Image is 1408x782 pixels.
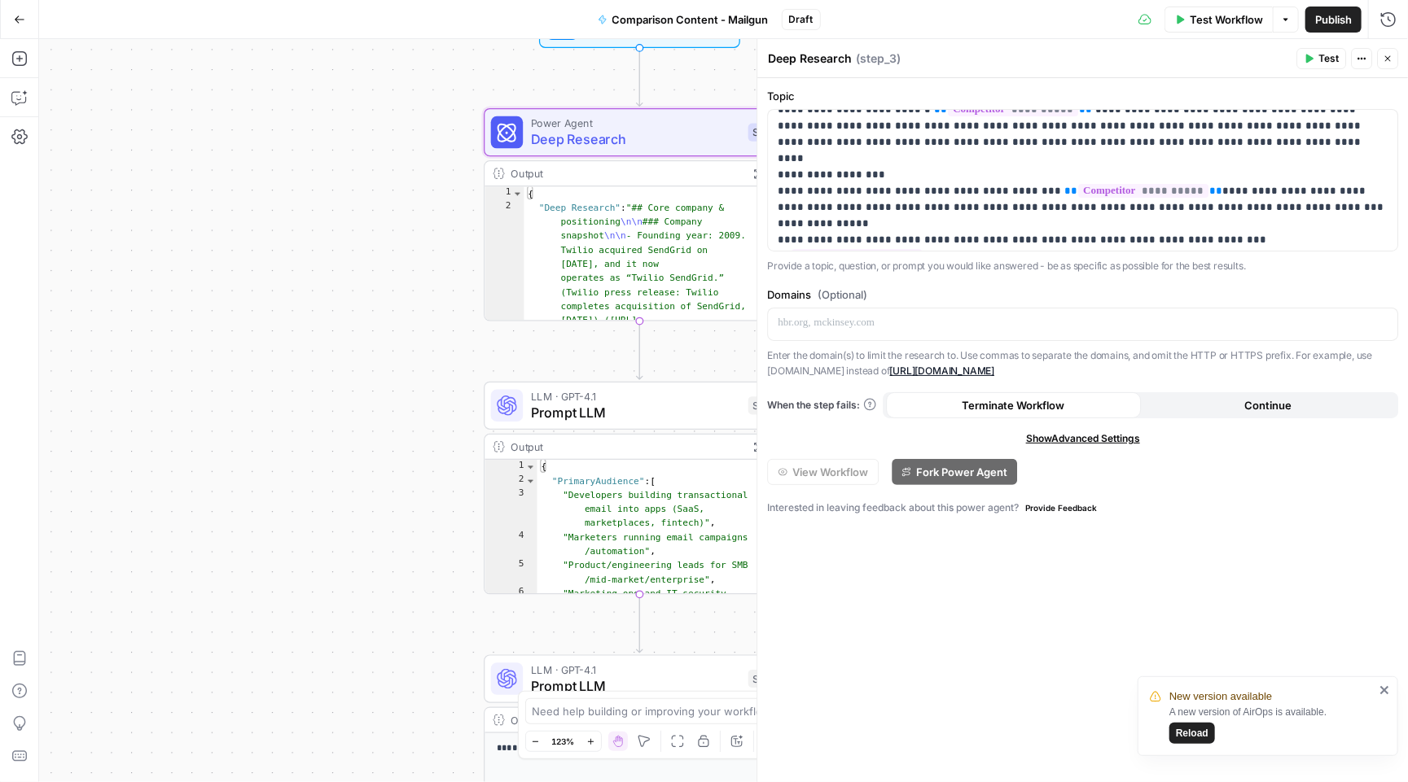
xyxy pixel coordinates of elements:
[531,116,740,132] span: Power Agent
[1176,726,1208,740] span: Reload
[512,186,524,200] span: Toggle code folding, rows 1 through 3
[1305,7,1362,33] button: Publish
[890,365,995,377] a: [URL][DOMAIN_NAME]
[1190,11,1263,28] span: Test Workflow
[485,460,537,474] div: 1
[1141,392,1396,418] button: Continue
[531,676,740,697] span: Prompt LLM
[531,403,740,423] span: Prompt LLM
[963,397,1065,413] span: Terminate Workflow
[748,123,787,141] div: Step 3
[485,488,537,531] div: 3
[588,7,779,33] button: Comparison Content - Mailgun
[612,11,769,28] span: Comparison Content - Mailgun
[1026,431,1140,446] span: Show Advanced Settings
[511,712,740,728] div: Output
[525,460,537,474] span: Toggle code folding, rows 1 through 154
[767,258,1398,274] p: Provide a topic, question, or prompt you would like answered - be as specific as possible for the...
[1169,705,1375,744] div: A new version of AirOps is available.
[892,459,1017,485] button: Fork Power Agent
[511,165,740,181] div: Output
[484,108,796,321] div: Power AgentDeep ResearchStep 3Output{ "Deep Research":"## Core company & positioning\n\n### Compa...
[485,558,537,587] div: 5
[818,286,867,303] span: (Optional)
[767,498,1398,518] div: Interested in leaving feedback about this power agent?
[1169,688,1272,705] span: New version available
[485,186,524,200] div: 1
[1165,7,1273,33] button: Test Workflow
[767,398,876,413] a: When the step fails:
[586,21,686,42] span: Set Inputs
[748,670,787,688] div: Step 2
[1244,397,1292,413] span: Continue
[792,464,868,480] span: View Workflow
[768,50,852,67] textarea: Deep Research
[531,662,740,678] span: LLM · GPT-4.1
[767,286,1398,303] label: Domains
[856,50,901,67] span: ( step_3 )
[1379,684,1391,697] button: close
[789,12,814,27] span: Draft
[552,735,575,748] span: 123%
[637,594,643,653] g: Edge from step_9 to step_2
[1169,723,1215,744] button: Reload
[485,587,537,615] div: 6
[1025,501,1097,514] span: Provide Feedback
[767,459,879,485] button: View Workflow
[484,382,796,595] div: LLM · GPT-4.1Prompt LLMStep 9Output{ "PrimaryAudience":[ "Developers building transactional email...
[916,464,1007,480] span: Fork Power Agent
[767,88,1398,104] label: Topic
[531,388,740,404] span: LLM · GPT-4.1
[485,530,537,558] div: 4
[1315,11,1352,28] span: Publish
[525,474,537,487] span: Toggle code folding, rows 2 through 7
[531,129,740,150] span: Deep Research
[637,48,643,107] g: Edge from start to step_3
[767,347,1398,379] p: Enter the domain(s) to limit the research to. Use commas to separate the domains, and omit the HT...
[1019,498,1103,518] button: Provide Feedback
[485,474,537,487] div: 2
[1318,51,1339,66] span: Test
[1296,48,1346,69] button: Test
[637,321,643,379] g: Edge from step_3 to step_9
[511,439,740,455] div: Output
[748,396,787,414] div: Step 9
